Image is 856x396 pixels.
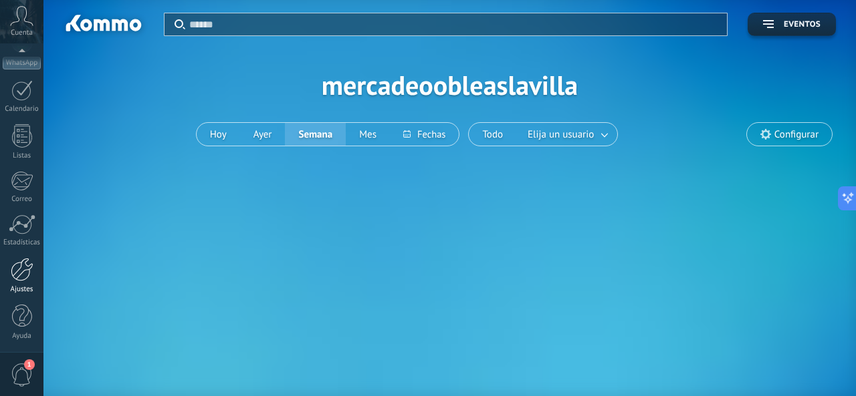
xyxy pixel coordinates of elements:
[784,20,821,29] span: Eventos
[3,332,41,341] div: Ayuda
[390,123,459,146] button: Fechas
[197,123,240,146] button: Hoy
[3,152,41,160] div: Listas
[774,129,819,140] span: Configurar
[11,29,33,37] span: Cuenta
[346,123,390,146] button: Mes
[3,238,41,247] div: Estadísticas
[3,285,41,294] div: Ajustes
[516,123,617,146] button: Elija un usuario
[748,13,836,36] button: Eventos
[240,123,286,146] button: Ayer
[24,359,35,370] span: 1
[3,195,41,204] div: Correo
[525,126,597,144] span: Elija un usuario
[3,105,41,114] div: Calendario
[285,123,346,146] button: Semana
[469,123,516,146] button: Todo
